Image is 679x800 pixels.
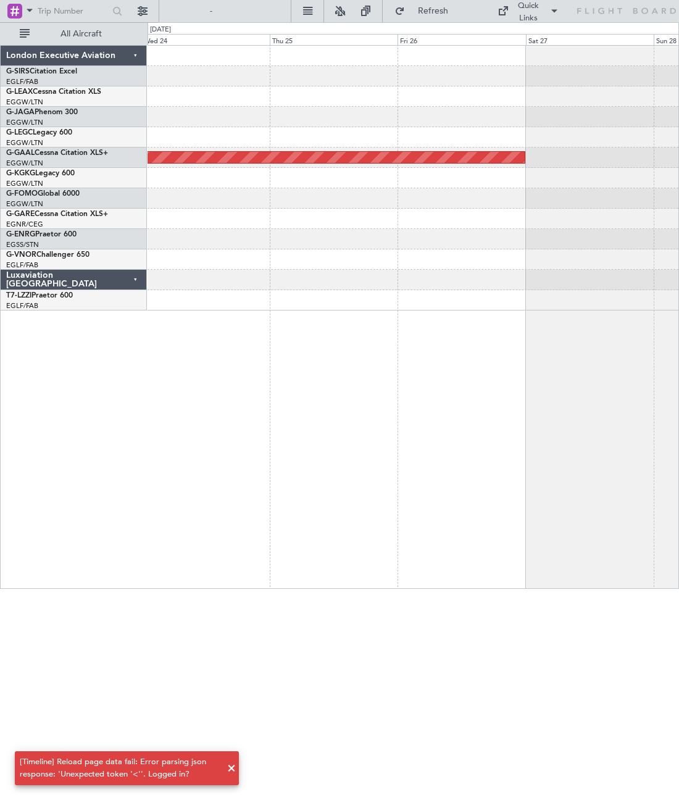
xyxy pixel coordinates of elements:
a: EGGW/LTN [6,179,43,188]
a: G-SIRSCitation Excel [6,68,77,75]
span: G-KGKG [6,170,35,177]
a: EGGW/LTN [6,159,43,168]
a: EGNR/CEG [6,220,43,229]
a: EGGW/LTN [6,98,43,107]
div: Thu 25 [270,34,398,45]
span: T7-LZZI [6,292,31,299]
span: G-GARE [6,210,35,218]
a: EGGW/LTN [6,138,43,148]
span: All Aircraft [32,30,130,38]
input: Trip Number [38,2,109,20]
span: G-LEGC [6,129,33,136]
a: EGLF/FAB [6,77,38,86]
div: Fri 26 [398,34,526,45]
span: G-FOMO [6,190,38,198]
div: [DATE] [150,25,171,35]
a: EGLF/FAB [6,301,38,310]
span: G-VNOR [6,251,36,259]
a: G-ENRGPraetor 600 [6,231,77,238]
a: G-GAALCessna Citation XLS+ [6,149,108,157]
a: G-KGKGLegacy 600 [6,170,75,177]
span: G-GAAL [6,149,35,157]
a: EGLF/FAB [6,260,38,270]
a: EGGW/LTN [6,199,43,209]
a: G-JAGAPhenom 300 [6,109,78,116]
a: G-FOMOGlobal 6000 [6,190,80,198]
span: G-LEAX [6,88,33,96]
a: EGGW/LTN [6,118,43,127]
a: G-LEAXCessna Citation XLS [6,88,101,96]
div: Sat 27 [526,34,654,45]
span: Refresh [407,7,459,15]
span: G-SIRS [6,68,30,75]
a: G-GARECessna Citation XLS+ [6,210,108,218]
div: Wed 24 [141,34,270,45]
button: Quick Links [491,1,565,21]
a: T7-LZZIPraetor 600 [6,292,73,299]
button: All Aircraft [14,24,134,44]
a: G-VNORChallenger 650 [6,251,90,259]
span: G-ENRG [6,231,35,238]
span: G-JAGA [6,109,35,116]
a: G-LEGCLegacy 600 [6,129,72,136]
div: [Timeline] Reload page data fail: Error parsing json response: 'Unexpected token '<''. Logged in? [20,756,220,780]
button: Refresh [389,1,463,21]
a: EGSS/STN [6,240,39,249]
